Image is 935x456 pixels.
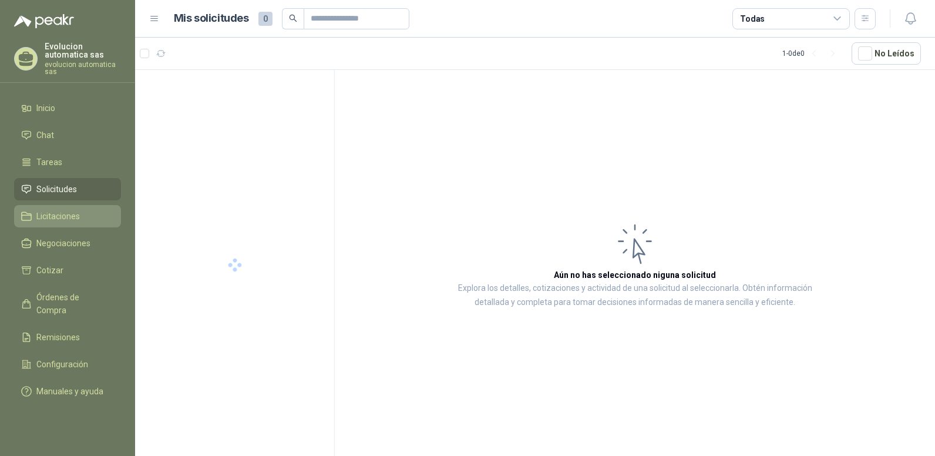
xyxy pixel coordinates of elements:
div: 1 - 0 de 0 [782,44,842,63]
a: Remisiones [14,326,121,348]
p: evolucion automatica sas [45,61,121,75]
span: Remisiones [36,331,80,344]
span: search [289,14,297,22]
a: Negociaciones [14,232,121,254]
span: Cotizar [36,264,63,277]
a: Chat [14,124,121,146]
a: Órdenes de Compra [14,286,121,321]
span: Inicio [36,102,55,115]
span: Órdenes de Compra [36,291,110,317]
span: Solicitudes [36,183,77,196]
a: Tareas [14,151,121,173]
p: Explora los detalles, cotizaciones y actividad de una solicitud al seleccionarla. Obtén informaci... [452,281,818,310]
a: Solicitudes [14,178,121,200]
a: Cotizar [14,259,121,281]
a: Configuración [14,353,121,375]
span: Configuración [36,358,88,371]
h3: Aún no has seleccionado niguna solicitud [554,269,716,281]
button: No Leídos [852,42,921,65]
a: Manuales y ayuda [14,380,121,403]
span: 0 [258,12,273,26]
span: Licitaciones [36,210,80,223]
p: Evolucion automatica sas [45,42,121,59]
span: Tareas [36,156,62,169]
div: Todas [740,12,765,25]
span: Chat [36,129,54,142]
h1: Mis solicitudes [174,10,249,27]
a: Inicio [14,97,121,119]
a: Licitaciones [14,205,121,227]
span: Negociaciones [36,237,90,250]
span: Manuales y ayuda [36,385,103,398]
img: Logo peakr [14,14,74,28]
